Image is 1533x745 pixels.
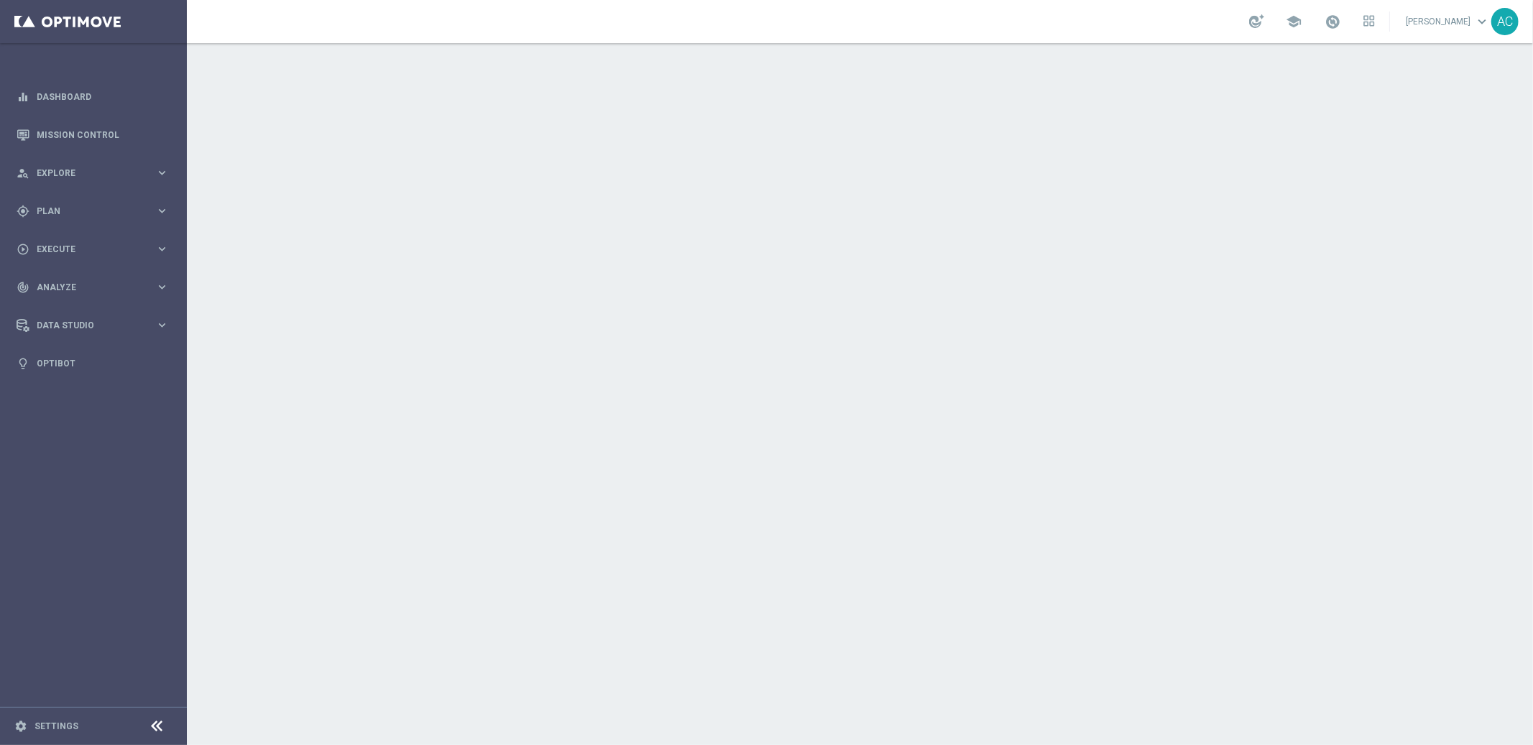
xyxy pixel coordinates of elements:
[155,204,169,218] i: keyboard_arrow_right
[17,243,155,256] div: Execute
[37,283,155,292] span: Analyze
[1491,8,1519,35] div: AC
[16,244,170,255] button: play_circle_outline Execute keyboard_arrow_right
[17,243,29,256] i: play_circle_outline
[37,78,169,116] a: Dashboard
[37,169,155,177] span: Explore
[14,720,27,733] i: settings
[17,319,155,332] div: Data Studio
[17,281,155,294] div: Analyze
[16,358,170,369] button: lightbulb Optibot
[37,207,155,216] span: Plan
[17,344,169,382] div: Optibot
[37,245,155,254] span: Execute
[155,318,169,332] i: keyboard_arrow_right
[155,242,169,256] i: keyboard_arrow_right
[34,722,78,731] a: Settings
[17,205,29,218] i: gps_fixed
[37,344,169,382] a: Optibot
[16,129,170,141] button: Mission Control
[16,320,170,331] button: Data Studio keyboard_arrow_right
[17,91,29,103] i: equalizer
[17,205,155,218] div: Plan
[17,167,29,180] i: person_search
[17,167,155,180] div: Explore
[155,280,169,294] i: keyboard_arrow_right
[155,166,169,180] i: keyboard_arrow_right
[16,167,170,179] button: person_search Explore keyboard_arrow_right
[17,357,29,370] i: lightbulb
[17,281,29,294] i: track_changes
[17,116,169,154] div: Mission Control
[16,205,170,217] button: gps_fixed Plan keyboard_arrow_right
[1404,11,1491,32] a: [PERSON_NAME]keyboard_arrow_down
[16,282,170,293] button: track_changes Analyze keyboard_arrow_right
[1474,14,1490,29] span: keyboard_arrow_down
[16,91,170,103] button: equalizer Dashboard
[17,78,169,116] div: Dashboard
[37,116,169,154] a: Mission Control
[1286,14,1302,29] span: school
[37,321,155,330] span: Data Studio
